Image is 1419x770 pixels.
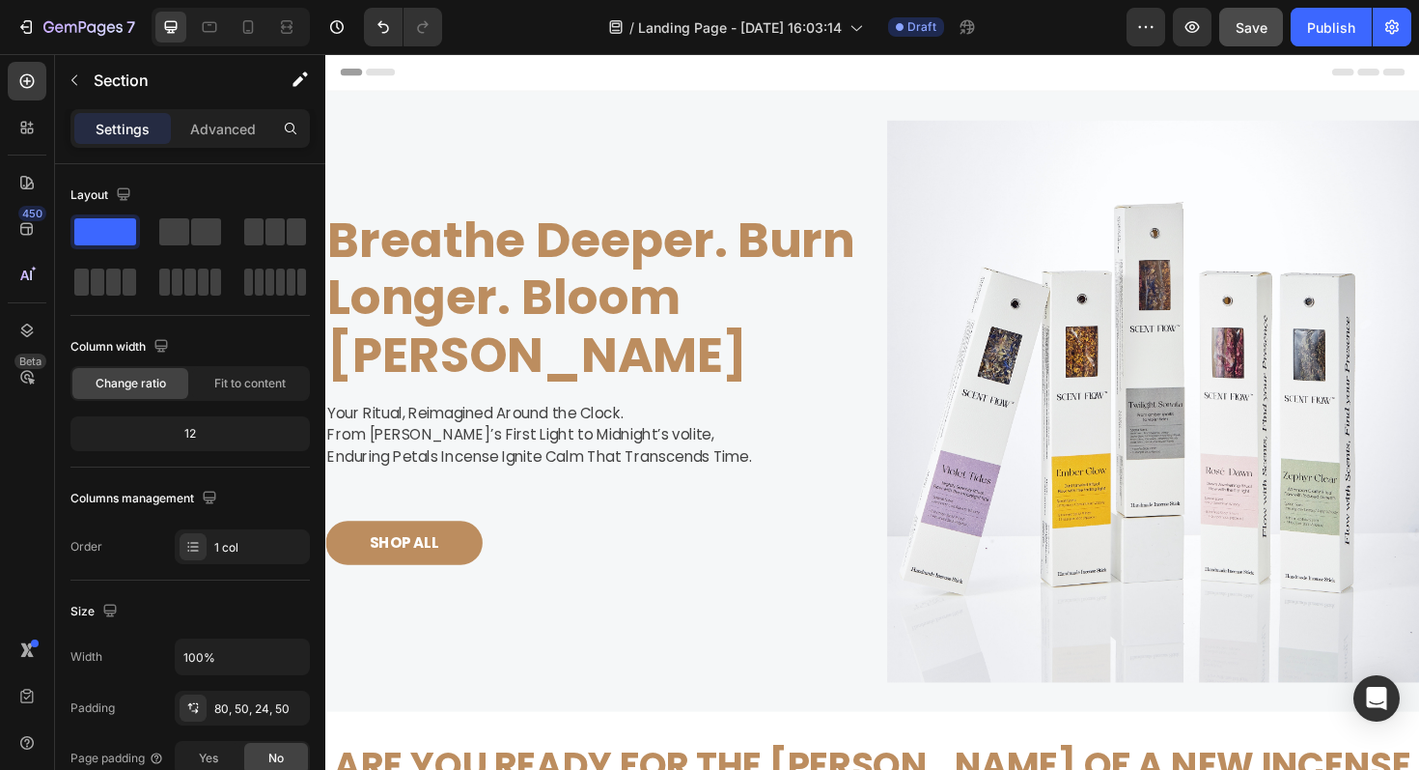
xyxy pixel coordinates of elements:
[94,69,252,92] p: Section
[190,119,256,139] p: Advanced
[629,17,634,38] span: /
[70,699,115,717] div: Padding
[907,18,936,36] span: Draft
[1236,19,1267,36] span: Save
[268,750,284,767] span: No
[96,119,150,139] p: Settings
[638,17,842,38] span: Landing Page - [DATE] 16:03:14
[74,420,306,447] div: 12
[1353,675,1400,722] div: Open Intercom Messenger
[364,8,442,46] div: Undo/Redo
[8,8,144,46] button: 7
[70,750,164,767] div: Page padding
[70,538,102,556] div: Order
[199,750,218,767] span: Yes
[176,640,309,674] input: Auto
[214,700,305,718] div: 80, 50, 24, 50
[96,375,166,392] span: Change ratio
[214,375,286,392] span: Fit to content
[18,206,46,221] div: 450
[595,71,1158,666] img: Alt Image
[214,539,305,556] div: 1 col
[70,599,122,625] div: Size
[70,183,135,209] div: Layout
[70,486,221,512] div: Columns management
[1219,8,1283,46] button: Save
[325,54,1419,770] iframe: Design area
[14,354,46,369] div: Beta
[70,334,173,360] div: Column width
[70,648,102,666] div: Width
[1307,17,1355,38] div: Publish
[126,15,135,39] p: 7
[1291,8,1372,46] button: Publish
